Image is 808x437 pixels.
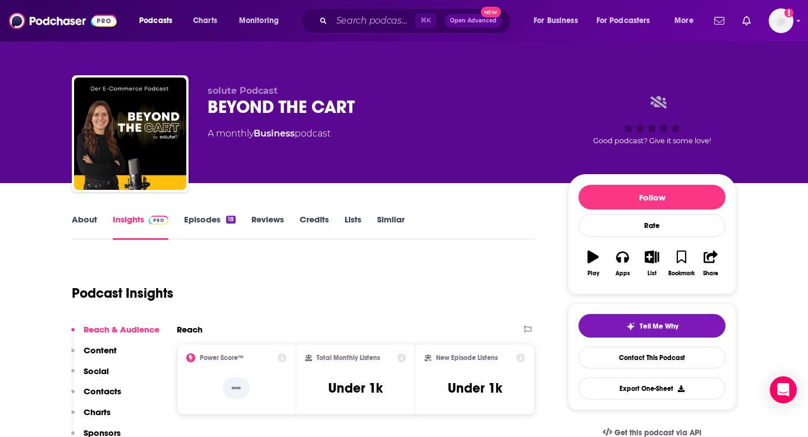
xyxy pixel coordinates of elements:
[579,377,726,399] button: Export One-Sheet
[84,386,121,397] p: Contacts
[149,216,168,225] img: Podchaser Pro
[84,345,117,356] p: Content
[534,13,578,29] span: For Business
[311,8,522,34] div: Search podcasts, credits, & more...
[596,13,650,29] span: For Podcasters
[448,380,502,397] h3: Under 1k
[770,376,797,403] div: Open Intercom Messenger
[208,85,278,96] span: solute Podcast
[186,12,224,30] a: Charts
[71,366,109,386] button: Social
[177,324,203,335] h2: Reach
[208,127,330,140] div: A monthly podcast
[200,354,244,362] h2: Power Score™
[648,270,656,277] div: List
[328,380,383,397] h3: Under 1k
[587,270,599,277] div: Play
[415,13,436,28] span: ⌘ K
[589,12,667,30] button: open menu
[300,214,329,240] a: Credits
[568,85,736,155] div: Good podcast? Give it some love!
[254,128,295,139] a: Business
[481,7,501,17] span: New
[579,185,726,210] button: Follow
[84,366,109,376] p: Social
[696,243,726,284] button: Share
[9,10,117,31] img: Podchaser - Follow, Share and Rate Podcasts
[84,324,159,335] p: Reach & Audience
[637,243,667,284] button: List
[579,214,726,237] div: Rate
[223,377,250,399] p: --
[450,18,497,24] span: Open Advanced
[667,243,696,284] button: Bookmark
[239,13,279,29] span: Monitoring
[345,214,361,240] a: Lists
[113,214,168,240] a: InsightsPodchaser Pro
[640,322,678,331] span: Tell Me Why
[131,12,187,30] button: open menu
[703,270,718,277] div: Share
[184,214,236,240] a: Episodes18
[193,13,217,29] span: Charts
[231,12,293,30] button: open menu
[579,314,726,338] button: tell me why sparkleTell Me Why
[674,13,694,29] span: More
[71,407,111,427] button: Charts
[526,12,592,30] button: open menu
[71,324,159,345] button: Reach & Audience
[769,8,793,33] img: User Profile
[316,354,380,362] h2: Total Monthly Listens
[71,345,117,366] button: Content
[445,14,502,28] button: Open AdvancedNew
[72,285,173,302] h1: Podcast Insights
[769,8,793,33] button: Show profile menu
[579,243,608,284] button: Play
[738,11,755,30] a: Show notifications dropdown
[71,386,121,407] button: Contacts
[251,214,284,240] a: Reviews
[579,347,726,368] a: Contact This Podcast
[668,270,695,277] div: Bookmark
[616,270,630,277] div: Apps
[667,12,708,30] button: open menu
[784,8,793,17] svg: Add a profile image
[769,8,793,33] span: Logged in as PTEPR25
[436,354,498,362] h2: New Episode Listens
[74,78,186,190] img: BEYOND THE CART
[608,243,637,284] button: Apps
[593,136,711,145] span: Good podcast? Give it some love!
[626,322,635,331] img: tell me why sparkle
[377,214,405,240] a: Similar
[84,407,111,417] p: Charts
[139,13,172,29] span: Podcasts
[332,12,415,30] input: Search podcasts, credits, & more...
[226,216,236,224] div: 18
[72,214,97,240] a: About
[710,11,729,30] a: Show notifications dropdown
